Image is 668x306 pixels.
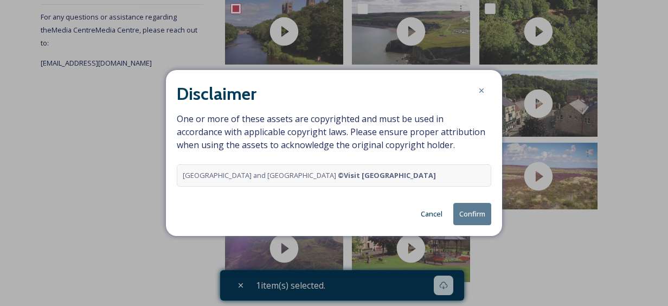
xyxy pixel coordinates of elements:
button: Cancel [415,203,448,225]
strong: © Visit [GEOGRAPHIC_DATA] [338,170,436,180]
h2: Disclaimer [177,81,256,107]
span: [GEOGRAPHIC_DATA] and [GEOGRAPHIC_DATA] [183,170,436,181]
button: Confirm [453,203,491,225]
span: One or more of these assets are copyrighted and must be used in accordance with applicable copyri... [177,112,491,187]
